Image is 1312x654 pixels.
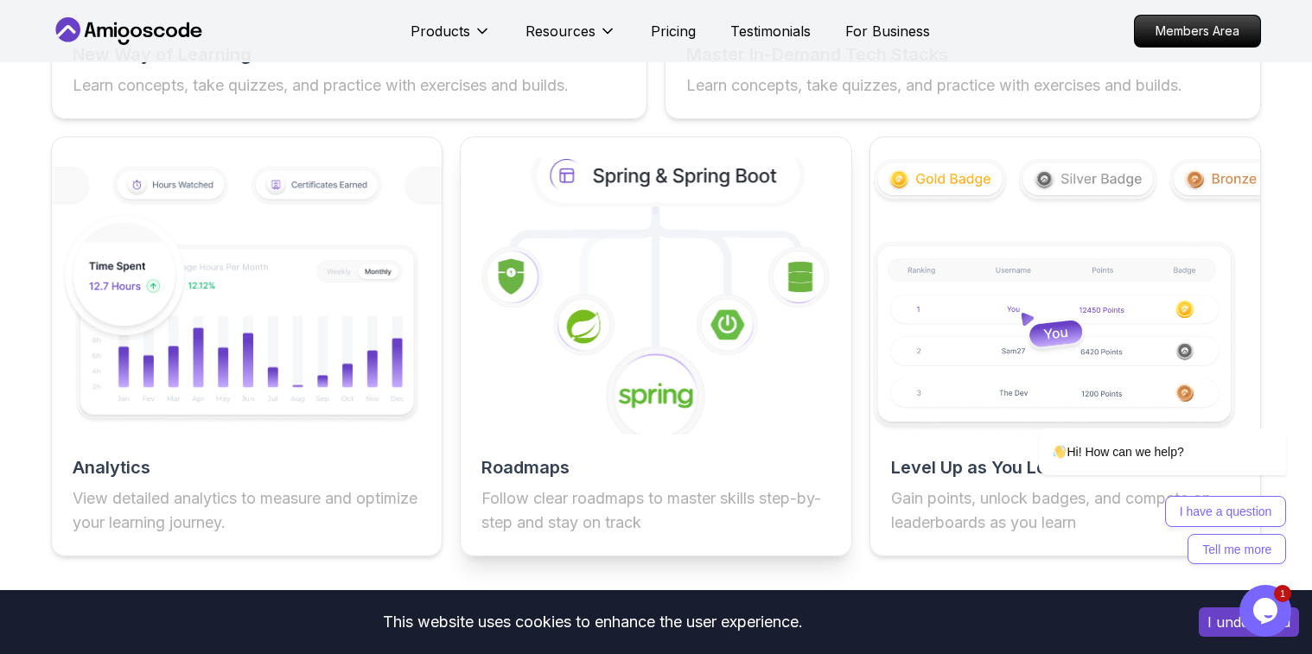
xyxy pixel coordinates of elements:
div: This website uses cookies to enhance the user experience. [13,603,1173,641]
h2: Analytics [73,455,421,479]
img: features img [52,166,442,427]
h2: Level Up as You Learn [891,455,1239,479]
p: View detailed analytics to measure and optimize your learning journey. [73,486,421,535]
p: Learn concepts, take quizzes, and practice with exercises and builds. [73,73,626,98]
p: Members Area [1135,16,1260,47]
button: Resources [525,21,616,55]
iframe: chat widget [984,272,1295,576]
img: features img [870,158,1260,434]
p: Gain points, unlock badges, and compete on leaderboards as you learn [891,486,1239,535]
p: Resources [525,21,595,41]
p: Learn concepts, take quizzes, and practice with exercises and builds. [686,73,1239,98]
p: Follow clear roadmaps to master skills step-by-step and stay on track [481,486,830,535]
button: Products [411,21,491,55]
a: For Business [845,21,930,41]
p: Products [411,21,470,41]
a: Pricing [651,21,696,41]
a: Members Area [1134,15,1261,48]
h2: Roadmaps [481,455,830,479]
iframe: chat widget [1239,585,1295,637]
a: Testimonials [730,21,811,41]
button: Accept cookies [1199,607,1299,637]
